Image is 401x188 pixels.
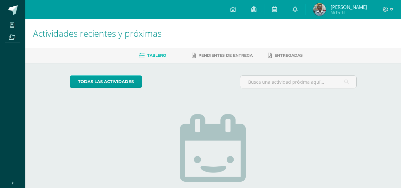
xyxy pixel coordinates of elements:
[331,10,367,15] span: Mi Perfil
[147,53,166,58] span: Tablero
[313,3,326,16] img: 68d853dc98f1f1af4b37f6310fc34bca.png
[331,4,367,10] span: [PERSON_NAME]
[70,75,142,88] a: todas las Actividades
[268,50,303,61] a: Entregadas
[240,76,356,88] input: Busca una actividad próxima aquí...
[139,50,166,61] a: Tablero
[198,53,253,58] span: Pendientes de entrega
[192,50,253,61] a: Pendientes de entrega
[33,27,162,39] span: Actividades recientes y próximas
[275,53,303,58] span: Entregadas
